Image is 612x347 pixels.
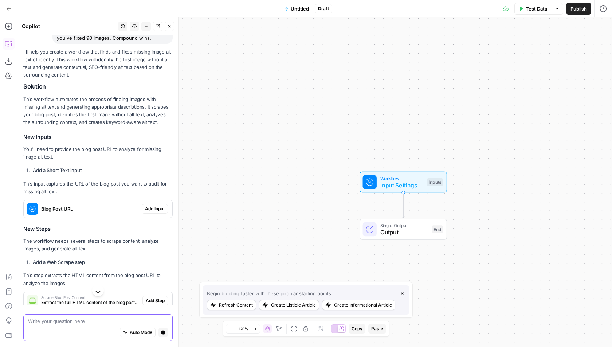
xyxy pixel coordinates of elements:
[41,205,139,213] span: Blog Post URL
[427,178,443,186] div: Inputs
[402,192,404,218] g: Edge from start to end
[130,329,152,336] span: Auto Mode
[207,290,333,297] div: Begin building faster with these popular starting points.
[368,324,386,334] button: Paste
[380,222,428,229] span: Single Output
[23,272,173,287] p: This step extracts the HTML content from the blog post URL to analyze the images.
[23,95,173,126] p: This workflow automates the process of finding images with missing alt text and generating approp...
[271,302,316,308] div: Create Listicle Article
[145,206,165,212] span: Add Input
[142,204,168,214] button: Add Input
[570,5,587,12] span: Publish
[41,296,140,299] span: Scrape Blog Post Content
[23,237,173,253] p: The workflow needs several steps to scrape content, analyze images, and generate alt text.
[336,219,471,240] div: Single OutputOutputEnd
[33,259,85,265] strong: Add a Web Scrape step
[146,297,165,304] span: Add Step
[334,302,392,308] div: Create Informational Article
[23,145,173,161] p: You'll need to provide the blog post URL to analyze for missing image alt text.
[291,5,309,12] span: Untitled
[23,134,173,141] h3: New Inputs
[336,172,471,193] div: WorkflowInput SettingsInputs
[526,5,547,12] span: Test Data
[380,175,424,182] span: Workflow
[380,228,428,237] span: Output
[219,302,253,308] div: Refresh Content
[22,23,116,30] div: Copilot
[41,299,140,306] span: Extract the full HTML content of the blog post to analyze images and their context
[120,328,156,337] button: Auto Mode
[349,324,365,334] button: Copy
[23,226,173,233] h3: New Steps
[318,5,329,12] span: Draft
[566,3,591,15] button: Publish
[371,325,383,332] span: Paste
[280,3,313,15] button: Untitled
[23,83,173,90] h2: Solution
[238,326,248,332] span: 120%
[23,180,173,195] p: This input captures the URL of the blog post you want to audit for missing alt text.
[432,225,443,233] div: End
[352,325,362,332] span: Copy
[23,48,173,79] p: I'll help you create a workflow that finds and fixes missing image alt text efficiently. This wor...
[33,167,82,173] strong: Add a Short Text input
[514,3,552,15] button: Test Data
[142,296,168,305] button: Add Step
[380,181,424,190] span: Input Settings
